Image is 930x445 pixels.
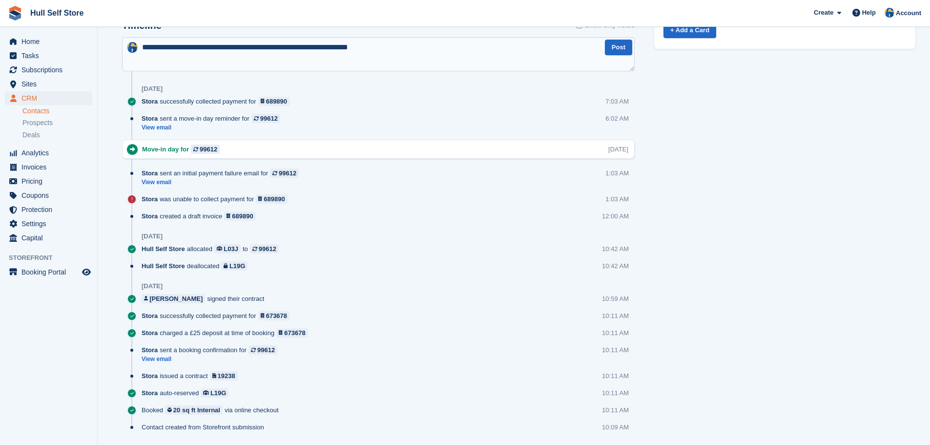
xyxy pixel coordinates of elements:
[896,8,921,18] span: Account
[142,294,269,303] div: signed their contract
[602,423,629,432] div: 10:09 AM
[21,91,80,105] span: CRM
[142,178,304,187] a: View email
[663,22,716,38] a: + Add a Card
[142,282,163,290] div: [DATE]
[142,145,225,154] div: Move-in day for
[142,97,158,106] span: Stora
[260,114,278,123] div: 99612
[5,217,92,231] a: menu
[5,231,92,245] a: menu
[608,145,628,154] div: [DATE]
[21,203,80,216] span: Protection
[142,355,282,363] a: View email
[5,77,92,91] a: menu
[284,328,305,338] div: 673678
[605,97,629,106] div: 7:03 AM
[142,423,269,432] div: Contact created from Storefront submission
[5,49,92,63] a: menu
[21,77,80,91] span: Sites
[9,253,97,263] span: Storefront
[232,212,253,221] div: 689890
[224,212,256,221] a: 689890
[142,345,158,355] span: Stora
[142,212,158,221] span: Stora
[602,405,629,415] div: 10:11 AM
[22,106,92,116] a: Contacts
[602,371,629,381] div: 10:11 AM
[22,130,40,140] span: Deals
[22,118,92,128] a: Prospects
[5,63,92,77] a: menu
[814,8,833,18] span: Create
[5,146,92,160] a: menu
[605,40,632,56] button: Post
[5,174,92,188] a: menu
[229,261,246,271] div: L19G
[142,114,285,123] div: sent a move-in day reminder for
[605,169,629,178] div: 1:03 AM
[602,261,629,271] div: 10:42 AM
[142,388,158,398] span: Stora
[602,345,629,355] div: 10:11 AM
[142,114,158,123] span: Stora
[5,189,92,202] a: menu
[602,244,629,254] div: 10:42 AM
[21,189,80,202] span: Coupons
[270,169,299,178] a: 99612
[165,405,223,415] a: 20 sq ft Internal
[266,311,287,320] div: 673678
[142,169,158,178] span: Stora
[142,233,163,240] div: [DATE]
[210,388,227,398] div: L19G
[21,146,80,160] span: Analytics
[142,97,294,106] div: successfully collected payment for
[276,328,308,338] a: 673678
[142,371,243,381] div: issued a contract
[142,124,285,132] a: View email
[257,345,275,355] div: 99612
[21,63,80,77] span: Subscriptions
[191,145,220,154] a: 99612
[5,35,92,48] a: menu
[5,203,92,216] a: menu
[21,231,80,245] span: Capital
[142,85,163,93] div: [DATE]
[173,405,220,415] div: 20 sq ft Internal
[142,212,261,221] div: created a draft invoice
[142,388,233,398] div: auto-reserved
[605,194,629,204] div: 1:03 AM
[142,244,284,254] div: allocated to
[142,194,158,204] span: Stora
[862,8,876,18] span: Help
[214,244,241,254] a: L03J
[142,345,282,355] div: sent a booking confirmation for
[259,244,276,254] div: 99612
[142,311,294,320] div: successfully collected payment for
[210,371,238,381] a: 19238
[142,405,284,415] div: Booked via online checkout
[602,388,629,398] div: 10:11 AM
[605,114,629,123] div: 6:02 AM
[142,328,158,338] span: Stora
[224,244,238,254] div: L03J
[279,169,296,178] div: 99612
[221,261,248,271] a: L19G
[218,371,235,381] div: 19238
[127,42,138,53] img: Hull Self Store
[602,212,629,221] div: 12:00 AM
[22,118,53,127] span: Prospects
[21,265,80,279] span: Booking Portal
[266,97,287,106] div: 689890
[149,294,203,303] div: [PERSON_NAME]
[201,388,228,398] a: L19G
[251,114,280,123] a: 99612
[21,217,80,231] span: Settings
[258,311,290,320] a: 673678
[142,371,158,381] span: Stora
[8,6,22,21] img: stora-icon-8386f47178a22dfd0bd8f6a31ec36ba5ce8667c1dd55bd0f319d3a0aa187defe.svg
[81,266,92,278] a: Preview store
[258,97,290,106] a: 689890
[26,5,87,21] a: Hull Self Store
[5,91,92,105] a: menu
